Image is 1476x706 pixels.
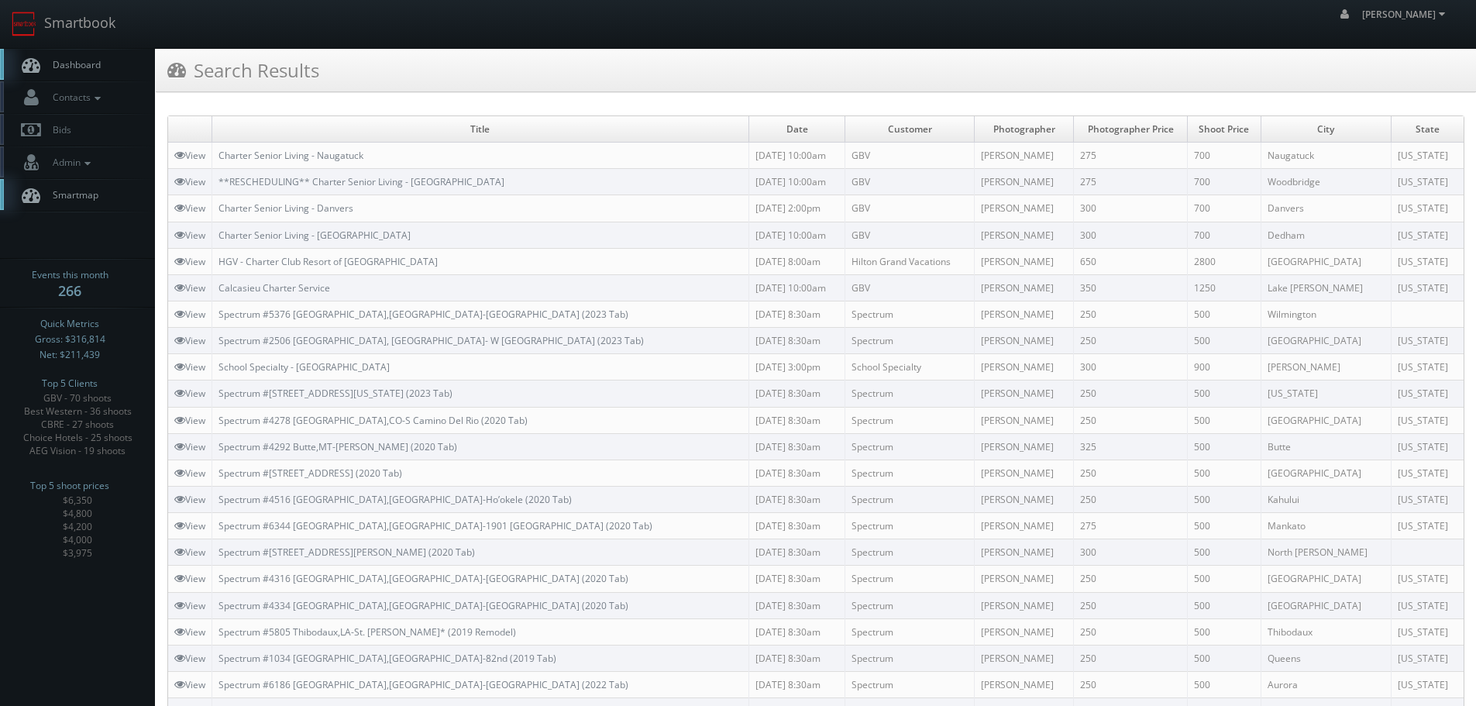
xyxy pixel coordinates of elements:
td: [DATE] 8:30am [748,513,845,539]
a: View [174,493,205,506]
td: Queens [1261,645,1391,671]
td: 500 [1188,671,1261,697]
a: View [174,572,205,585]
td: [DATE] 2:00pm [748,195,845,222]
td: 700 [1188,195,1261,222]
td: [GEOGRAPHIC_DATA] [1261,407,1391,433]
span: Gross: $316,814 [35,332,105,347]
td: 500 [1188,407,1261,433]
td: [US_STATE] [1391,592,1464,618]
td: [US_STATE] [1391,381,1464,407]
td: 325 [1073,433,1187,460]
td: [US_STATE] [1391,248,1464,274]
a: View [174,652,205,665]
td: [DATE] 8:30am [748,460,845,486]
td: 250 [1073,671,1187,697]
a: View [174,546,205,559]
td: 250 [1073,381,1187,407]
td: 275 [1073,169,1187,195]
a: View [174,281,205,294]
span: Top 5 shoot prices [30,478,109,494]
td: Dedham [1261,222,1391,248]
td: Spectrum [845,592,975,618]
td: Hilton Grand Vacations [845,248,975,274]
td: [DATE] 8:30am [748,433,845,460]
td: North [PERSON_NAME] [1261,539,1391,566]
td: 350 [1073,274,1187,301]
td: [DATE] 10:00am [748,169,845,195]
a: Spectrum #4292 Butte,MT-[PERSON_NAME] (2020 Tab) [218,440,457,453]
a: **RESCHEDULING** Charter Senior Living - [GEOGRAPHIC_DATA] [218,175,504,188]
td: Lake [PERSON_NAME] [1261,274,1391,301]
td: [US_STATE] [1391,671,1464,697]
td: 500 [1188,460,1261,486]
td: Spectrum [845,566,975,592]
span: Quick Metrics [40,316,99,332]
td: Spectrum [845,618,975,645]
span: Top 5 Clients [42,376,98,391]
td: Photographer Price [1073,116,1187,143]
a: Charter Senior Living - [GEOGRAPHIC_DATA] [218,229,411,242]
td: [US_STATE] [1391,407,1464,433]
a: View [174,360,205,374]
td: Spectrum [845,328,975,354]
td: 700 [1188,222,1261,248]
td: 500 [1188,513,1261,539]
td: Spectrum [845,645,975,671]
a: Spectrum #[STREET_ADDRESS] (2020 Tab) [218,467,402,480]
td: [PERSON_NAME] [975,539,1074,566]
td: Date [748,116,845,143]
td: [DATE] 8:30am [748,381,845,407]
td: [US_STATE] [1261,381,1391,407]
a: Spectrum #4334 [GEOGRAPHIC_DATA],[GEOGRAPHIC_DATA]-[GEOGRAPHIC_DATA] (2020 Tab) [218,599,628,612]
td: 250 [1073,486,1187,512]
td: [US_STATE] [1391,274,1464,301]
td: 500 [1188,618,1261,645]
td: [US_STATE] [1391,328,1464,354]
a: Spectrum #[STREET_ADDRESS][US_STATE] (2023 Tab) [218,387,452,400]
td: 250 [1073,407,1187,433]
a: View [174,175,205,188]
a: Calcasieu Charter Service [218,281,330,294]
td: 300 [1073,222,1187,248]
td: Spectrum [845,407,975,433]
td: [US_STATE] [1391,618,1464,645]
a: View [174,625,205,639]
a: View [174,201,205,215]
td: [DATE] 10:00am [748,143,845,169]
td: [PERSON_NAME] [975,274,1074,301]
td: [PERSON_NAME] [975,618,1074,645]
a: View [174,255,205,268]
td: 500 [1188,328,1261,354]
h3: Search Results [167,57,319,84]
a: View [174,334,205,347]
td: [GEOGRAPHIC_DATA] [1261,328,1391,354]
td: 250 [1073,301,1187,327]
td: 250 [1073,645,1187,671]
td: 250 [1073,618,1187,645]
td: Spectrum [845,433,975,460]
span: Events this month [32,267,108,283]
td: [PERSON_NAME] [975,407,1074,433]
td: 250 [1073,566,1187,592]
td: [PERSON_NAME] [975,354,1074,381]
a: Spectrum #4316 [GEOGRAPHIC_DATA],[GEOGRAPHIC_DATA]-[GEOGRAPHIC_DATA] (2020 Tab) [218,572,628,585]
a: View [174,387,205,400]
td: 300 [1073,539,1187,566]
td: 300 [1073,354,1187,381]
td: Spectrum [845,539,975,566]
td: [DATE] 3:00pm [748,354,845,381]
td: [PERSON_NAME] [975,460,1074,486]
td: State [1391,116,1464,143]
td: Danvers [1261,195,1391,222]
a: Charter Senior Living - Naugatuck [218,149,363,162]
span: Contacts [45,91,105,104]
a: View [174,599,205,612]
td: [DATE] 8:30am [748,486,845,512]
td: [PERSON_NAME] [975,486,1074,512]
td: Customer [845,116,975,143]
td: Photographer [975,116,1074,143]
td: [DATE] 8:30am [748,301,845,327]
td: [US_STATE] [1391,143,1464,169]
td: Thibodaux [1261,618,1391,645]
